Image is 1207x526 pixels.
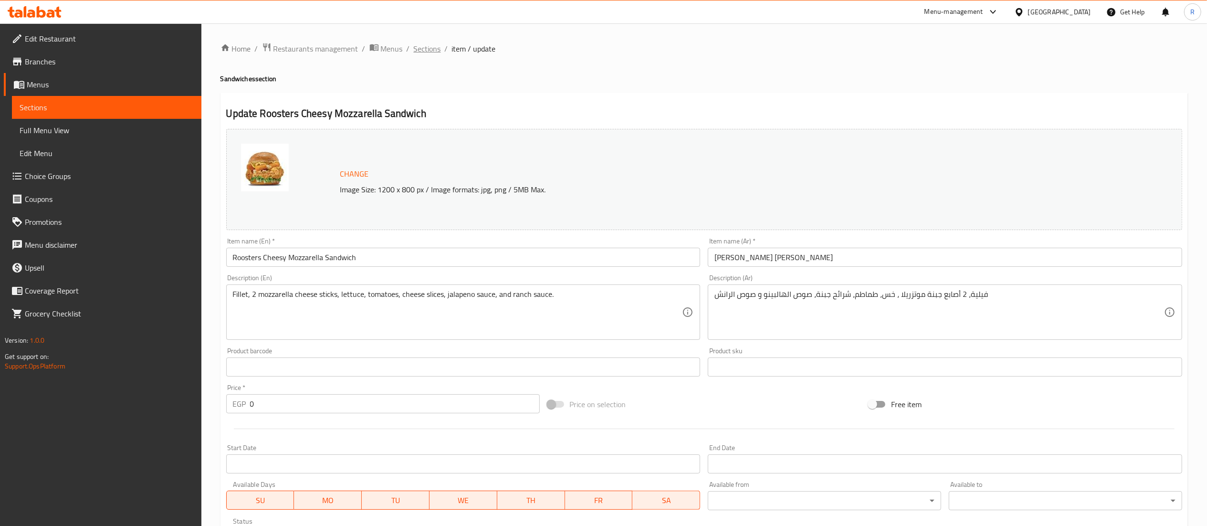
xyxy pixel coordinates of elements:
span: Menus [381,43,403,54]
a: Coupons [4,188,201,210]
button: TH [497,491,565,510]
button: MO [294,491,362,510]
button: SU [226,491,294,510]
h2: Update Roosters Cheesy Mozzarella Sandwich [226,106,1182,121]
a: Menus [4,73,201,96]
span: 1.0.0 [30,334,44,347]
input: Enter name Ar [708,248,1182,267]
span: Choice Groups [25,170,194,182]
a: Restaurants management [262,42,358,55]
a: Edit Menu [12,142,201,165]
span: FR [569,494,629,507]
span: Grocery Checklist [25,308,194,319]
a: Home [220,43,251,54]
a: Edit Restaurant [4,27,201,50]
span: Coverage Report [25,285,194,296]
p: Image Size: 1200 x 800 px / Image formats: jpg, png / 5MB Max. [336,184,1031,195]
a: Grocery Checklist [4,302,201,325]
li: / [362,43,366,54]
div: ​ [949,491,1182,510]
span: Edit Menu [20,147,194,159]
span: Menus [27,79,194,90]
span: Branches [25,56,194,67]
span: Upsell [25,262,194,274]
div: [GEOGRAPHIC_DATA] [1028,7,1091,17]
span: Price on selection [570,399,626,410]
span: SA [636,494,696,507]
a: Upsell [4,256,201,279]
a: Full Menu View [12,119,201,142]
li: / [445,43,448,54]
nav: breadcrumb [220,42,1188,55]
p: EGP [233,398,246,410]
a: Choice Groups [4,165,201,188]
span: Edit Restaurant [25,33,194,44]
input: Please enter product sku [708,358,1182,377]
div: Menu-management [924,6,983,18]
span: MO [298,494,358,507]
span: Get support on: [5,350,49,363]
span: TH [501,494,561,507]
span: Restaurants management [273,43,358,54]
div: ​ [708,491,941,510]
li: / [407,43,410,54]
h4: Sandwiches section [220,74,1188,84]
span: TU [366,494,426,507]
span: item / update [452,43,496,54]
button: SA [632,491,700,510]
a: Support.OpsPlatform [5,360,65,372]
span: WE [433,494,493,507]
span: Menu disclaimer [25,239,194,251]
a: Sections [12,96,201,119]
span: SU [231,494,291,507]
a: Sections [414,43,441,54]
a: Coverage Report [4,279,201,302]
textarea: فيلية، 2 أصابع جبنة موتزريلا ، خس، طماطم، شرائح جبنة، صوص الهالبينو و صوص الرانش [714,290,1164,335]
li: / [255,43,258,54]
img: talabat_photos_%D8%B1%D9%88%D8%B3%D8%AA%D8%B1%D8%B2_%D8%AA%D8%B4%D9%8A638914782001585703.jpg [241,144,289,191]
span: Version: [5,334,28,347]
input: Enter name En [226,248,701,267]
span: Free item [891,399,922,410]
a: Promotions [4,210,201,233]
button: Change [336,164,373,184]
input: Please enter price [250,394,540,413]
a: Branches [4,50,201,73]
span: Promotions [25,216,194,228]
span: Sections [20,102,194,113]
button: FR [565,491,633,510]
span: Full Menu View [20,125,194,136]
button: WE [430,491,497,510]
textarea: Fillet, 2 mozzarella cheese sticks, lettuce, tomatoes, cheese slices, jalapeno sauce, and ranch s... [233,290,682,335]
button: TU [362,491,430,510]
input: Please enter product barcode [226,358,701,377]
a: Menus [369,42,403,55]
a: Menu disclaimer [4,233,201,256]
span: R [1190,7,1195,17]
span: Coupons [25,193,194,205]
span: Change [340,167,369,181]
